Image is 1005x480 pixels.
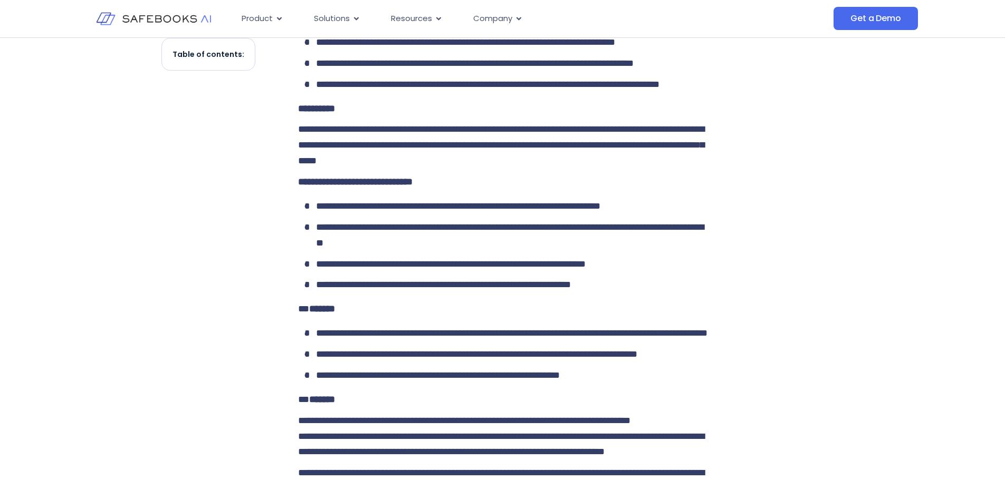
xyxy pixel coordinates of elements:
[473,13,512,25] span: Company
[233,8,728,29] div: Menu Toggle
[242,13,273,25] span: Product
[834,7,917,30] a: Get a Demo
[314,13,350,25] span: Solutions
[173,49,244,60] p: Table of contents:
[850,13,901,24] span: Get a Demo
[391,13,432,25] span: Resources
[233,8,728,29] nav: Menu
